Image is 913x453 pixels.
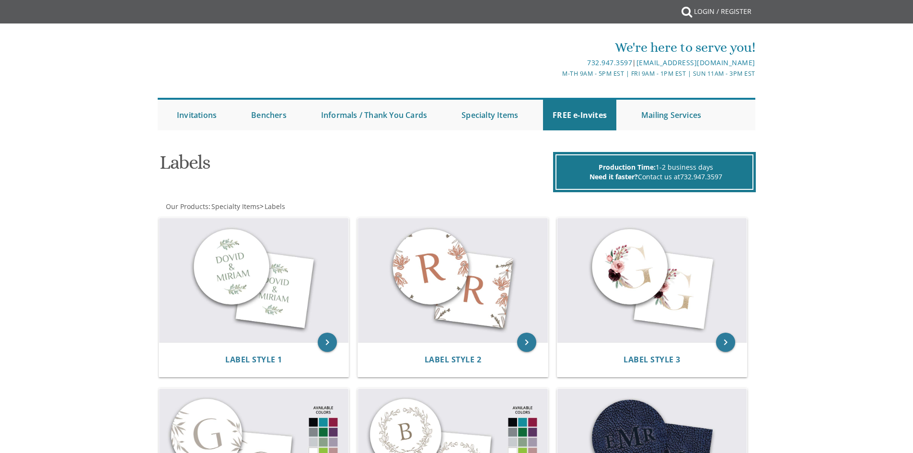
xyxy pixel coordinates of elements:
a: keyboard_arrow_right [318,333,337,352]
a: Label Style 3 [624,355,681,364]
a: Label Style 1 [225,355,282,364]
a: 732.947.3597 [587,58,632,67]
a: Invitations [167,100,226,130]
a: [EMAIL_ADDRESS][DOMAIN_NAME] [636,58,755,67]
span: Specialty Items [211,202,260,211]
a: Mailing Services [632,100,711,130]
a: keyboard_arrow_right [517,333,536,352]
a: Label Style 2 [425,355,482,364]
div: | [358,57,755,69]
div: We're here to serve you! [358,38,755,57]
a: Benchers [242,100,296,130]
span: Label Style 3 [624,354,681,365]
a: Informals / Thank You Cards [312,100,437,130]
a: FREE e-Invites [543,100,616,130]
img: Label Style 3 [557,218,747,343]
div: M-Th 9am - 5pm EST | Fri 9am - 1pm EST | Sun 11am - 3pm EST [358,69,755,79]
span: Labels [265,202,285,211]
img: Label Style 2 [358,218,548,343]
span: Need it faster? [589,172,638,181]
span: Label Style 2 [425,354,482,365]
span: Label Style 1 [225,354,282,365]
img: Label Style 1 [159,218,349,343]
a: 732.947.3597 [680,172,722,181]
a: Our Products [165,202,208,211]
a: Specialty Items [210,202,260,211]
a: keyboard_arrow_right [716,333,735,352]
a: Labels [264,202,285,211]
h1: Labels [160,152,551,180]
span: Production Time: [599,163,656,172]
div: : [158,202,457,211]
a: Specialty Items [452,100,528,130]
p: 1-2 business days Contact us at [571,163,740,182]
span: > [260,202,285,211]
